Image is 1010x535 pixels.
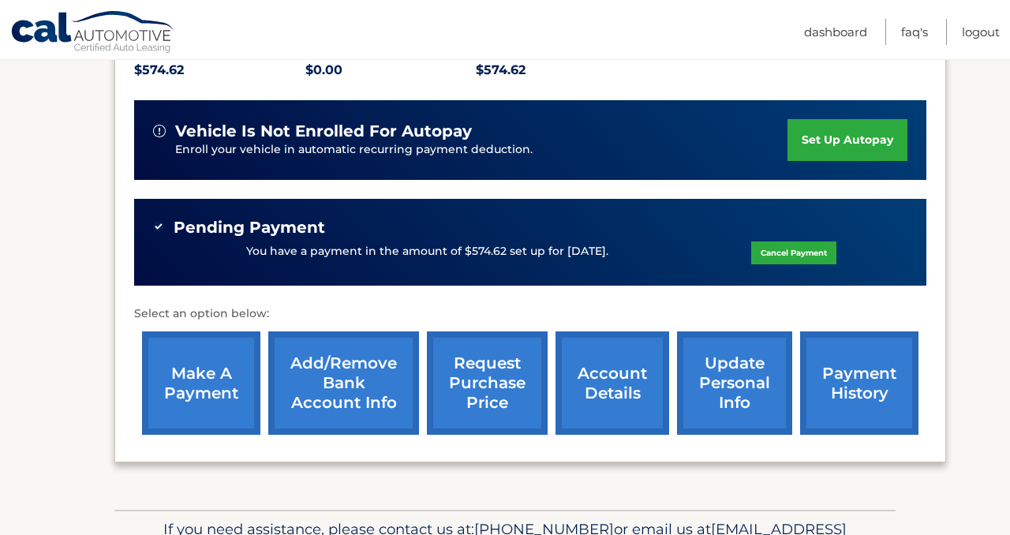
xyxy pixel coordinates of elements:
[153,125,166,137] img: alert-white.svg
[427,331,548,435] a: request purchase price
[305,59,477,81] p: $0.00
[134,59,305,81] p: $574.62
[555,331,669,435] a: account details
[901,19,928,45] a: FAQ's
[246,243,608,260] p: You have a payment in the amount of $574.62 set up for [DATE].
[175,141,787,159] p: Enroll your vehicle in automatic recurring payment deduction.
[134,305,926,324] p: Select an option below:
[800,331,918,435] a: payment history
[677,331,792,435] a: update personal info
[751,241,836,264] a: Cancel Payment
[175,122,472,141] span: vehicle is not enrolled for autopay
[268,331,419,435] a: Add/Remove bank account info
[142,331,260,435] a: make a payment
[153,221,164,232] img: check-green.svg
[476,59,647,81] p: $574.62
[174,218,325,238] span: Pending Payment
[804,19,867,45] a: Dashboard
[787,119,907,161] a: set up autopay
[962,19,1000,45] a: Logout
[10,10,176,56] a: Cal Automotive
